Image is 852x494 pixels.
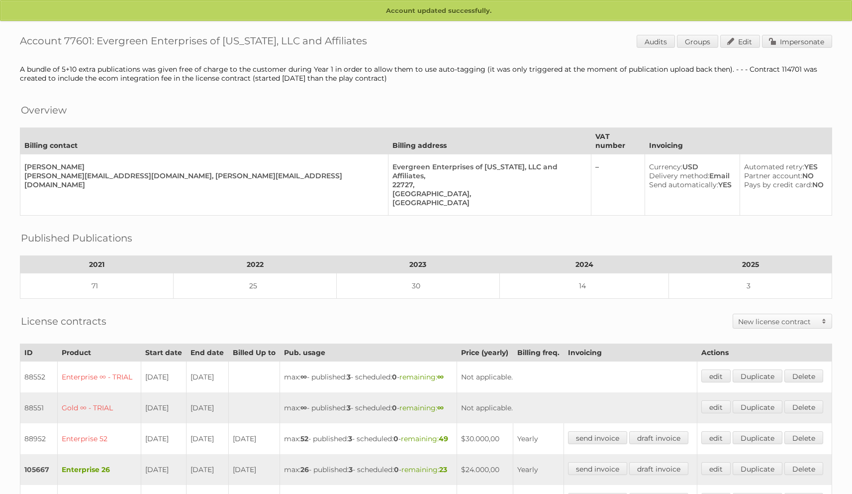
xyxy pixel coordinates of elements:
[393,434,398,443] strong: 0
[401,465,447,474] span: remaining:
[337,273,500,299] td: 30
[349,465,353,474] strong: 3
[738,317,817,327] h2: New license contract
[228,454,280,485] td: [DATE]
[513,344,564,362] th: Billing freq.
[733,462,782,475] a: Duplicate
[21,314,106,329] h2: License contracts
[228,423,280,454] td: [DATE]
[399,403,444,412] span: remaining:
[228,344,280,362] th: Billed Up to
[649,162,682,171] span: Currency:
[649,180,732,189] div: YES
[513,454,564,485] td: Yearly
[58,344,141,362] th: Product
[591,154,645,216] td: –
[744,162,804,171] span: Automated retry:
[141,423,186,454] td: [DATE]
[58,392,141,423] td: Gold ∞ - TRIAL
[439,434,448,443] strong: 49
[0,0,852,21] p: Account updated successfully.
[457,392,697,423] td: Not applicable.
[300,434,308,443] strong: 52
[399,372,444,381] span: remaining:
[437,372,444,381] strong: ∞
[817,314,832,328] span: Toggle
[401,434,448,443] span: remaining:
[392,162,583,180] div: Evergreen Enterprises of [US_STATE], LLC and Affiliates,
[744,180,824,189] div: NO
[21,103,67,118] h2: Overview
[392,180,583,189] div: 22727,
[300,465,309,474] strong: 26
[187,454,228,485] td: [DATE]
[457,423,513,454] td: $30.000,00
[784,431,823,444] a: Delete
[21,231,132,246] h2: Published Publications
[701,400,731,413] a: edit
[629,462,688,475] a: draft invoice
[784,400,823,413] a: Delete
[669,273,832,299] td: 3
[744,180,812,189] span: Pays by credit card:
[392,403,397,412] strong: 0
[24,171,380,189] div: [PERSON_NAME][EMAIL_ADDRESS][DOMAIN_NAME], [PERSON_NAME][EMAIL_ADDRESS][DOMAIN_NAME]
[187,344,228,362] th: End date
[58,423,141,454] td: Enterprise 52
[392,372,397,381] strong: 0
[744,171,802,180] span: Partner account:
[733,370,782,382] a: Duplicate
[733,314,832,328] a: New license contract
[20,256,174,273] th: 2021
[649,162,732,171] div: USD
[457,454,513,485] td: $24.000,00
[20,454,58,485] td: 105667
[568,462,627,475] a: send invoice
[701,431,731,444] a: edit
[392,198,583,207] div: [GEOGRAPHIC_DATA]
[141,454,186,485] td: [DATE]
[300,403,307,412] strong: ∞
[388,128,591,154] th: Billing address
[499,256,669,273] th: 2024
[744,171,824,180] div: NO
[568,431,627,444] a: send invoice
[20,423,58,454] td: 88952
[187,423,228,454] td: [DATE]
[24,162,380,171] div: [PERSON_NAME]
[645,128,832,154] th: Invoicing
[20,362,58,393] td: 88552
[629,431,688,444] a: draft invoice
[649,171,732,180] div: Email
[392,189,583,198] div: [GEOGRAPHIC_DATA],
[280,392,457,423] td: max: - published: - scheduled: -
[141,344,186,362] th: Start date
[513,423,564,454] td: Yearly
[701,462,731,475] a: edit
[187,362,228,393] td: [DATE]
[439,465,447,474] strong: 23
[669,256,832,273] th: 2025
[280,454,457,485] td: max: - published: - scheduled: -
[437,403,444,412] strong: ∞
[20,392,58,423] td: 88551
[697,344,832,362] th: Actions
[347,403,351,412] strong: 3
[591,128,645,154] th: VAT number
[300,372,307,381] strong: ∞
[174,273,337,299] td: 25
[20,344,58,362] th: ID
[649,180,718,189] span: Send automatically:
[784,462,823,475] a: Delete
[499,273,669,299] td: 14
[649,171,709,180] span: Delivery method:
[733,400,782,413] a: Duplicate
[457,362,697,393] td: Not applicable.
[564,344,697,362] th: Invoicing
[394,465,399,474] strong: 0
[20,273,174,299] td: 71
[174,256,337,273] th: 2022
[733,431,782,444] a: Duplicate
[280,423,457,454] td: max: - published: - scheduled: -
[280,362,457,393] td: max: - published: - scheduled: -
